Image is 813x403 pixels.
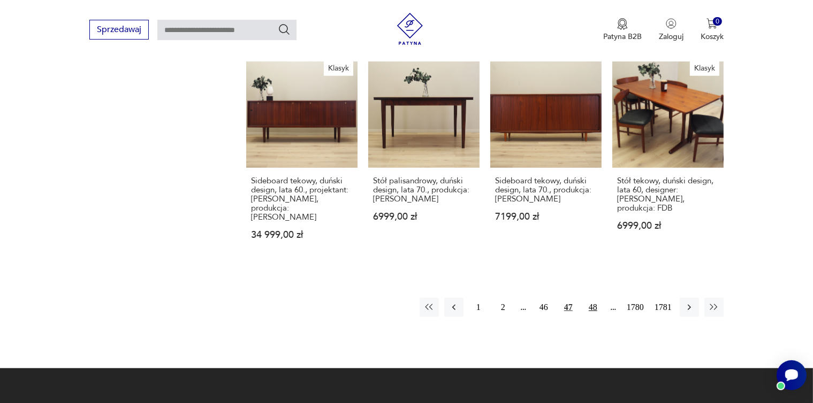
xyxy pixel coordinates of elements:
p: Zaloguj [659,32,683,42]
a: Ikona medaluPatyna B2B [603,18,642,42]
button: Patyna B2B [603,18,642,42]
p: 6999,00 zł [373,212,475,221]
h3: Sideboard tekowy, duński design, lata 70., produkcja: [PERSON_NAME] [495,176,597,204]
h3: Stół palisandrowy, duński design, lata 70., produkcja: [PERSON_NAME] [373,176,475,204]
img: Ikona medalu [617,18,628,30]
img: Ikonka użytkownika [666,18,677,29]
a: Stół palisandrowy, duński design, lata 70., produkcja: DaniaStół palisandrowy, duński design, lat... [368,57,480,260]
p: 7199,00 zł [495,212,597,221]
p: Koszyk [701,32,724,42]
button: Sprzedawaj [89,20,149,40]
img: Patyna - sklep z meblami i dekoracjami vintage [394,13,426,45]
button: Szukaj [278,23,291,36]
p: 6999,00 zł [617,221,719,230]
a: Sideboard tekowy, duński design, lata 70., produkcja: DaniaSideboard tekowy, duński design, lata ... [490,57,602,260]
a: KlasykStół tekowy, duński design, lata 60, designer: Børge Mogensen, produkcja: FDBStół tekowy, d... [612,57,724,260]
h3: Sideboard tekowy, duński design, lata 60., projektant: [PERSON_NAME], produkcja: [PERSON_NAME] [251,176,353,222]
button: Zaloguj [659,18,683,42]
div: 0 [713,17,722,26]
a: KlasykSideboard tekowy, duński design, lata 60., projektant: Hans J. Wegner, produkcja: Ry Møbler... [246,57,358,260]
p: 34 999,00 zł [251,230,353,239]
button: 46 [534,298,553,317]
h3: Stół tekowy, duński design, lata 60, designer: [PERSON_NAME], produkcja: FDB [617,176,719,213]
img: Ikona koszyka [706,18,717,29]
button: 1781 [652,298,674,317]
iframe: Smartsupp widget button [777,360,807,390]
button: 1780 [624,298,647,317]
button: 1 [469,298,488,317]
button: 0Koszyk [701,18,724,42]
button: 47 [559,298,578,317]
button: 48 [583,298,603,317]
button: 2 [493,298,513,317]
a: Sprzedawaj [89,27,149,34]
p: Patyna B2B [603,32,642,42]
